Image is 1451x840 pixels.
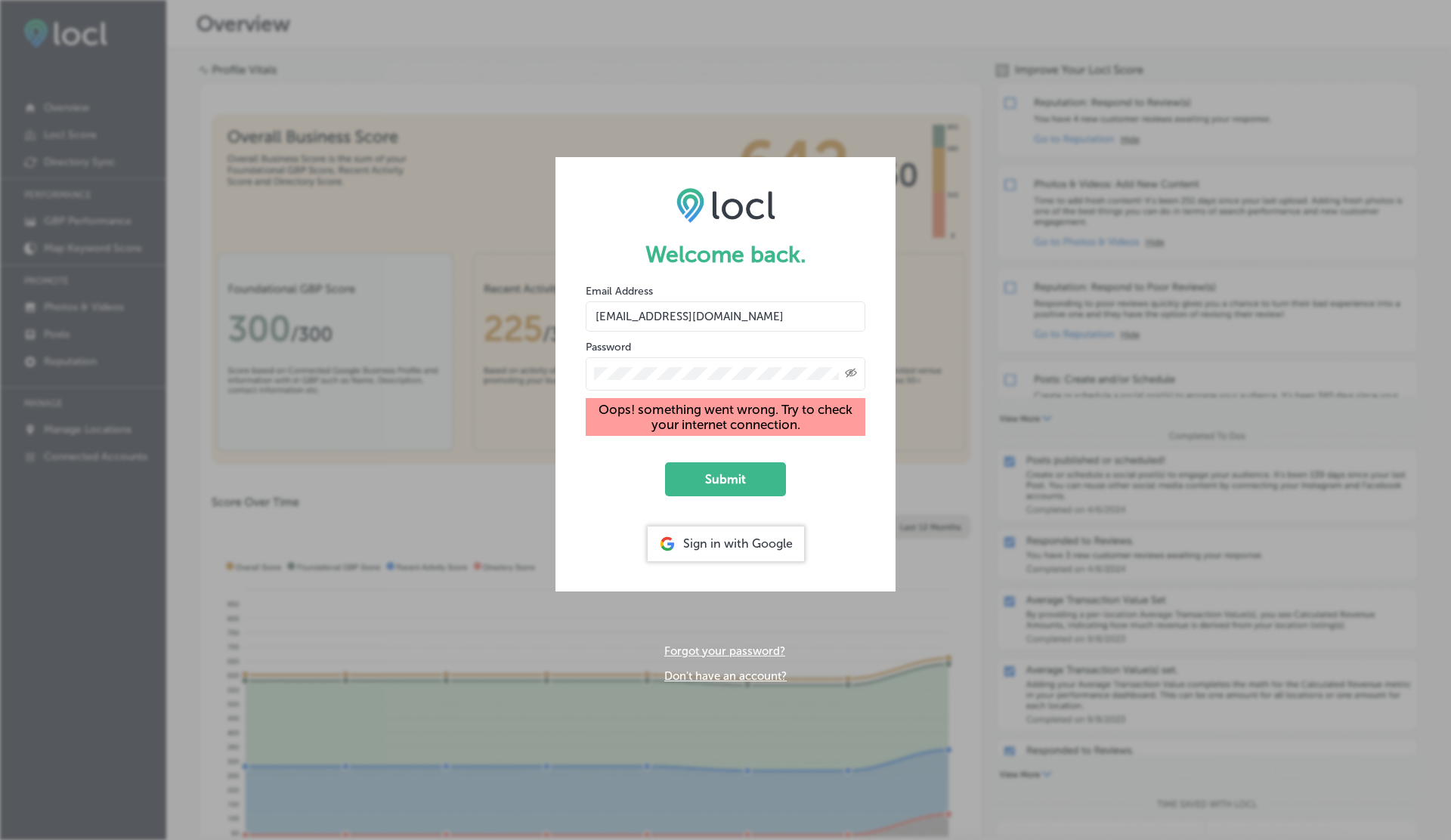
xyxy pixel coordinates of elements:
button: Submit [665,462,786,496]
a: Forgot your password? [664,644,785,658]
label: Email Address [586,285,653,298]
h1: Welcome back. [586,241,865,268]
div: Oops! something went wrong. Try to check your internet connection. [586,398,865,436]
div: Sign in with Google [648,527,804,561]
a: Don't have an account? [664,669,787,683]
label: Password [586,341,631,354]
span: Toggle password visibility [845,367,857,381]
img: LOCL logo [676,187,775,222]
